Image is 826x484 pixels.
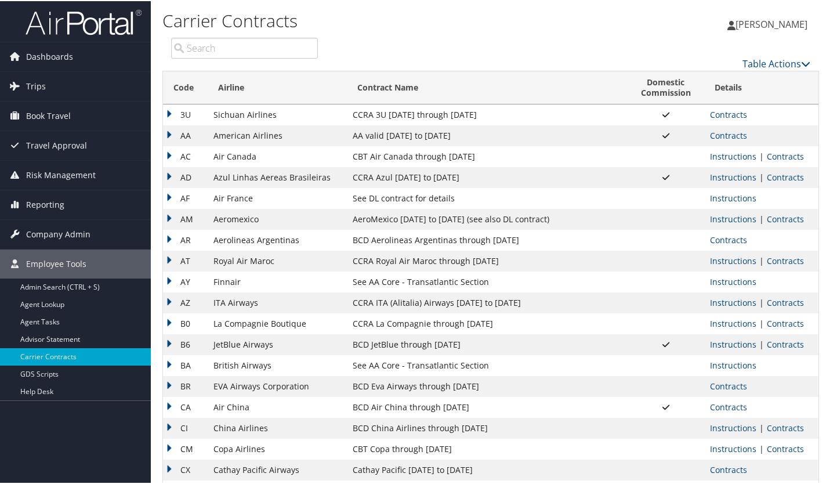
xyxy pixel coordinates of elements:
span: [PERSON_NAME] [736,17,807,30]
td: BR [163,375,208,396]
td: Air Canada [208,145,347,166]
td: Air France [208,187,347,208]
span: Reporting [26,189,64,218]
td: CCRA Royal Air Maroc through [DATE] [347,250,628,270]
a: View Contracts [767,296,804,307]
td: BCD Eva Airways through [DATE] [347,375,628,396]
span: Trips [26,71,46,100]
td: AeroMexico [DATE] to [DATE] (see also DL contract) [347,208,628,229]
td: B6 [163,333,208,354]
a: View Contracts [767,212,804,223]
a: View Contracts [767,171,804,182]
img: airportal-logo.png [26,8,142,35]
span: | [756,171,767,182]
span: Dashboards [26,41,73,70]
th: Details: activate to sort column ascending [704,70,818,103]
td: BA [163,354,208,375]
td: CX [163,458,208,479]
a: View Ticketing Instructions [710,442,756,453]
td: AA valid [DATE] to [DATE] [347,124,628,145]
td: CCRA Azul [DATE] to [DATE] [347,166,628,187]
td: CCRA La Compagnie through [DATE] [347,312,628,333]
a: View Contracts [767,421,804,432]
span: | [756,338,767,349]
span: | [756,212,767,223]
td: AA [163,124,208,145]
td: Cathay Pacific Airways [208,458,347,479]
td: See AA Core - Transatlantic Section [347,354,628,375]
a: View Contracts [710,400,747,411]
input: Search [171,37,318,57]
td: AZ [163,291,208,312]
a: View Contracts [710,380,747,391]
th: Contract Name: activate to sort column ascending [347,70,628,103]
td: B0 [163,312,208,333]
a: View Ticketing Instructions [710,359,756,370]
td: Aeromexico [208,208,347,229]
td: BCD Air China through [DATE] [347,396,628,417]
td: Aerolineas Argentinas [208,229,347,250]
td: CI [163,417,208,438]
a: View Contracts [767,317,804,328]
td: Cathay Pacific [DATE] to [DATE] [347,458,628,479]
td: British Airways [208,354,347,375]
span: Company Admin [26,219,90,248]
a: View Ticketing Instructions [710,338,756,349]
a: View Ticketing Instructions [710,171,756,182]
th: Code: activate to sort column descending [163,70,208,103]
a: View Contracts [710,463,747,474]
td: CCRA ITA (Alitalia) Airways [DATE] to [DATE] [347,291,628,312]
a: [PERSON_NAME] [727,6,819,41]
a: View Ticketing Instructions [710,150,756,161]
td: AC [163,145,208,166]
td: AR [163,229,208,250]
a: View Ticketing Instructions [710,317,756,328]
td: La Compagnie Boutique [208,312,347,333]
td: ITA Airways [208,291,347,312]
td: Copa Airlines [208,438,347,458]
td: AT [163,250,208,270]
td: Azul Linhas Aereas Brasileiras [208,166,347,187]
td: China Airlines [208,417,347,438]
span: | [756,442,767,453]
span: | [756,254,767,265]
a: View Ticketing Instructions [710,275,756,286]
a: View Ticketing Instructions [710,212,756,223]
td: See DL contract for details [347,187,628,208]
td: CBT Air Canada through [DATE] [347,145,628,166]
th: DomesticCommission: activate to sort column ascending [628,70,704,103]
td: AF [163,187,208,208]
td: AM [163,208,208,229]
a: View Contracts [767,254,804,265]
span: | [756,421,767,432]
a: View Contracts [710,129,747,140]
td: CM [163,438,208,458]
a: View Contracts [710,108,747,119]
td: CBT Copa through [DATE] [347,438,628,458]
td: Sichuan Airlines [208,103,347,124]
a: View Ticketing Instructions [710,192,756,203]
td: BCD Aerolineas Argentinas through [DATE] [347,229,628,250]
h1: Carrier Contracts [162,8,600,32]
span: Risk Management [26,160,96,189]
td: Finnair [208,270,347,291]
a: View Contracts [767,338,804,349]
a: View Contracts [767,150,804,161]
td: BCD China Airlines through [DATE] [347,417,628,438]
a: View Contracts [710,233,747,244]
td: 3U [163,103,208,124]
td: See AA Core - Transatlantic Section [347,270,628,291]
span: | [756,296,767,307]
td: Air China [208,396,347,417]
span: Book Travel [26,100,71,129]
th: Airline: activate to sort column ascending [208,70,347,103]
a: Table Actions [742,56,810,69]
td: EVA Airways Corporation [208,375,347,396]
td: CA [163,396,208,417]
td: American Airlines [208,124,347,145]
td: AY [163,270,208,291]
a: View Ticketing Instructions [710,296,756,307]
td: JetBlue Airways [208,333,347,354]
span: | [756,317,767,328]
a: View Contracts [767,442,804,453]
